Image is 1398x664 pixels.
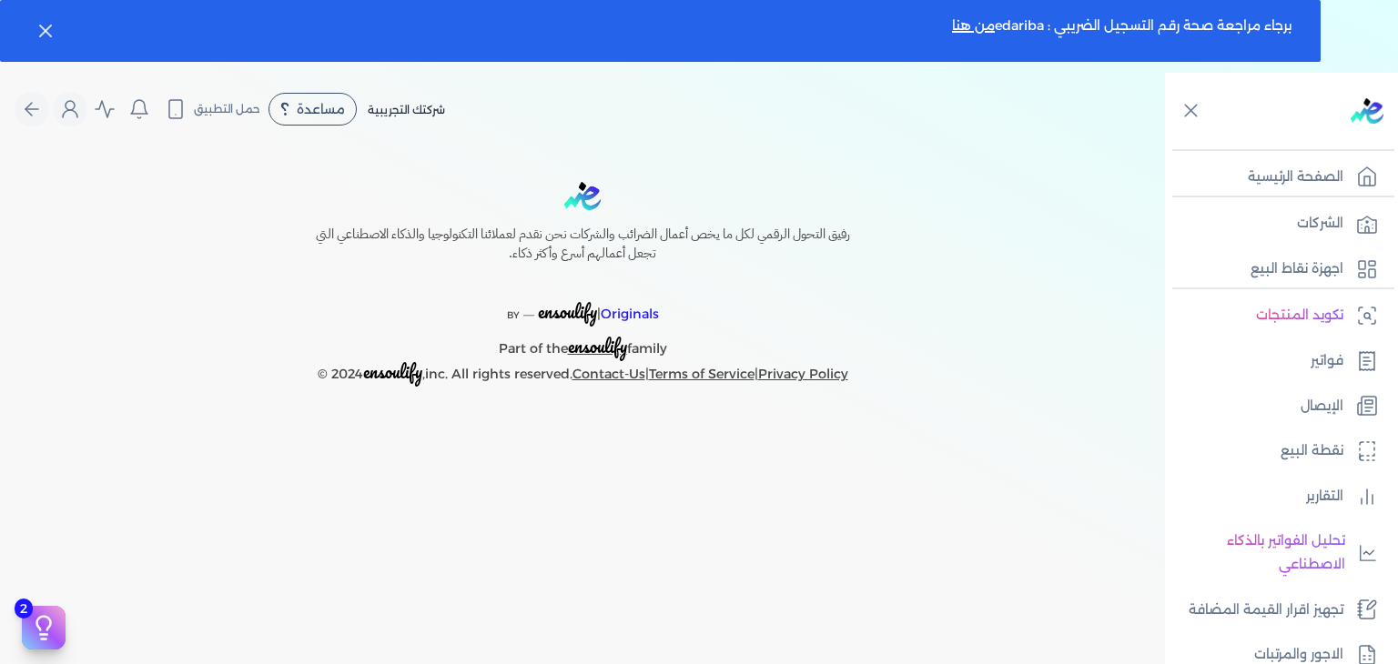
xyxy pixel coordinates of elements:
button: حمل التطبيق [160,94,265,125]
span: ensoulify [538,297,597,326]
span: ensoulify [363,357,422,386]
a: تكويد المنتجات [1165,297,1387,335]
img: logo [1351,98,1383,124]
sup: __ [523,305,534,317]
img: logo [564,182,601,210]
a: تجهيز اقرار القيمة المضافة [1165,591,1387,629]
div: مساعدة [268,93,357,126]
a: الصفحة الرئيسية [1165,158,1387,196]
a: التقارير [1165,478,1387,516]
p: نقطة البيع [1281,439,1343,463]
p: تكويد المنتجات [1256,304,1343,327]
h6: رفيق التحول الرقمي لكل ما يخص أعمال الضرائب والشركات نحن نقدم لعملائنا التكنولوجيا والذكاء الاصطن... [277,225,888,264]
a: من هنا [952,17,995,34]
p: الصفحة الرئيسية [1248,166,1343,189]
span: حمل التطبيق [194,101,260,117]
span: BY [507,309,520,321]
p: الإيصال [1301,395,1343,418]
p: الشركات [1297,212,1343,236]
span: ensoulify [568,332,627,360]
p: فواتير [1311,349,1343,373]
a: Terms of Service [649,366,755,382]
p: Part of the family [277,327,888,361]
a: تحليل الفواتير بالذكاء الاصطناعي [1165,522,1387,583]
span: مساعدة [297,103,345,116]
p: تجهيز اقرار القيمة المضافة [1189,599,1343,622]
a: ensoulify [568,340,627,357]
a: نقطة البيع [1165,432,1387,470]
a: الشركات [1165,205,1387,243]
p: التقارير [1306,485,1343,508]
span: شركتك التجريبية [368,103,445,116]
button: 2 [22,606,66,649]
a: Privacy Policy [758,366,848,382]
p: تحليل الفواتير بالذكاء الاصطناعي [1174,529,1345,576]
p: برجاء مراجعة صحة رقم التسجيل الضريبي : edariba [952,15,1292,47]
p: | [277,278,888,327]
p: © 2024 ,inc. All rights reserved. | | [277,360,888,387]
span: Originals [601,306,659,322]
p: اجهزة نقاط البيع [1251,257,1343,281]
a: Contact-Us [572,366,645,382]
span: 2 [15,599,33,619]
a: اجهزة نقاط البيع [1165,250,1387,288]
a: الإيصال [1165,387,1387,426]
a: فواتير [1165,342,1387,380]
